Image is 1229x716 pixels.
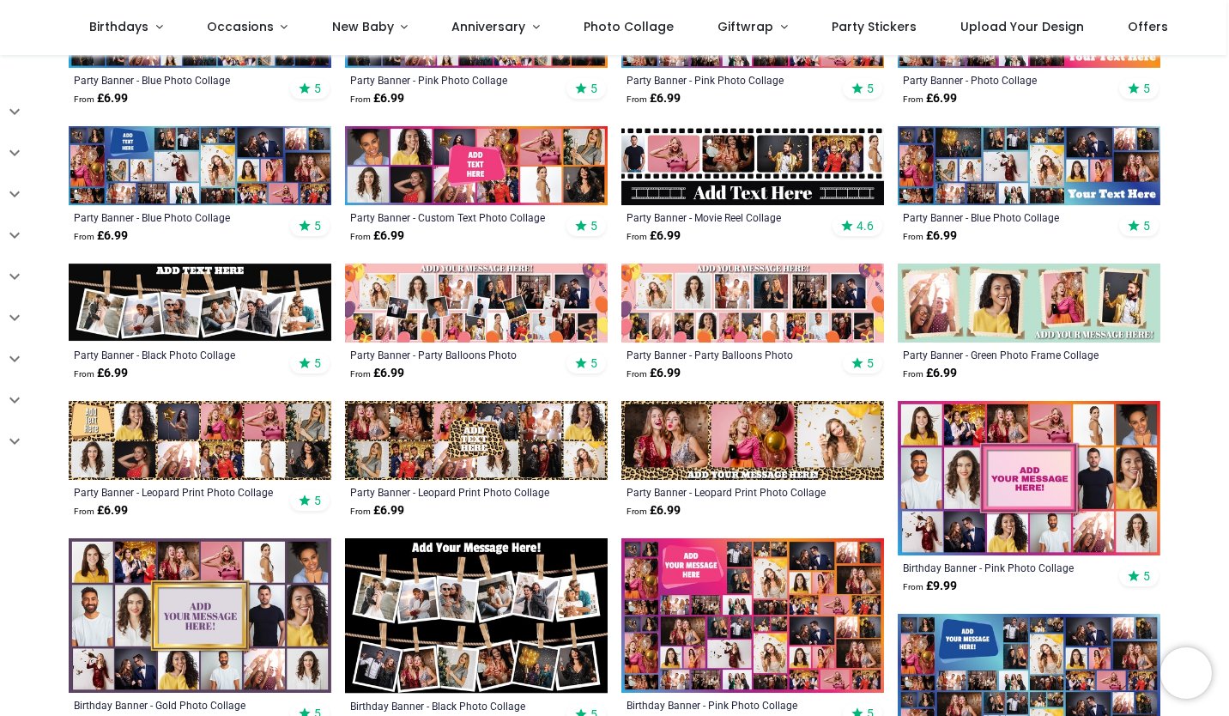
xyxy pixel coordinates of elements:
[74,210,275,224] a: Party Banner - Blue Photo Collage
[69,538,331,693] img: Personalised Birthday Backdrop Banner - Gold Photo Collage - 16 Photo Upload
[345,401,608,480] img: Personalised Party Banner - Leopard Print Photo Collage - Custom Text & 12 Photo Upload
[74,698,275,712] a: Birthday Banner - Gold Photo Collage
[1143,218,1150,234] span: 5
[903,369,923,379] span: From
[350,369,371,379] span: From
[621,264,884,343] img: Personalised Party Banner - Party Balloons Photo Collage - 17 Photo Upload
[857,218,874,234] span: 4.6
[69,264,331,343] img: Personalised Party Banner - Black Photo Collage - 6 Photo Upload
[898,401,1160,555] img: Personalised Birthday Backdrop Banner - Pink Photo Collage - 16 Photo Upload
[89,18,148,35] span: Birthdays
[74,90,128,107] strong: £ 6.99
[903,228,957,245] strong: £ 6.99
[627,228,681,245] strong: £ 6.99
[350,73,552,87] a: Party Banner - Pink Photo Collage
[74,365,128,382] strong: £ 6.99
[350,365,404,382] strong: £ 6.99
[627,502,681,519] strong: £ 6.99
[903,578,957,595] strong: £ 9.99
[627,698,828,712] a: Birthday Banner - Pink Photo Collage
[590,355,597,371] span: 5
[903,365,957,382] strong: £ 6.99
[69,401,331,480] img: Personalised Party Banner - Leopard Print Photo Collage - 11 Photo Upload
[350,228,404,245] strong: £ 6.99
[345,126,608,205] img: Personalised Party Banner - Custom Text Photo Collage - 12 Photo Upload
[74,485,275,499] a: Party Banner - Leopard Print Photo Collage
[867,355,874,371] span: 5
[350,94,371,104] span: From
[350,90,404,107] strong: £ 6.99
[960,18,1084,35] span: Upload Your Design
[345,538,608,693] img: Personalised Birthday Backdrop Banner - Black Photo Collage - 12 Photo Upload
[74,94,94,104] span: From
[1160,647,1212,699] iframe: Brevo live chat
[350,502,404,519] strong: £ 6.99
[451,18,525,35] span: Anniversary
[627,90,681,107] strong: £ 6.99
[69,126,331,205] img: Personalised Party Banner - Blue Photo Collage - Custom Text & 25 Photo upload
[903,232,923,241] span: From
[898,126,1160,205] img: Personalised Party Banner - Blue Photo Collage - 23 Photo upload
[74,73,275,87] a: Party Banner - Blue Photo Collage
[332,18,394,35] span: New Baby
[314,355,321,371] span: 5
[903,582,923,592] span: From
[590,218,597,234] span: 5
[350,507,371,516] span: From
[1143,81,1150,96] span: 5
[350,348,552,361] a: Party Banner - Party Balloons Photo Collage
[350,485,552,499] a: Party Banner - Leopard Print Photo Collage
[74,507,94,516] span: From
[350,699,552,713] a: Birthday Banner - Black Photo Collage
[590,81,597,96] span: 5
[903,561,1105,574] a: Birthday Banner - Pink Photo Collage
[627,348,828,361] a: Party Banner - Party Balloons Photo Collage
[350,210,552,224] a: Party Banner - Custom Text Photo Collage
[74,228,128,245] strong: £ 6.99
[717,18,773,35] span: Giftwrap
[627,485,828,499] div: Party Banner - Leopard Print Photo Collage
[867,81,874,96] span: 5
[627,73,828,87] a: Party Banner - Pink Photo Collage
[74,232,94,241] span: From
[314,218,321,234] span: 5
[832,18,917,35] span: Party Stickers
[621,538,884,693] img: Personalised Birthday Backdrop Banner - Pink Photo Collage - Add Text & 48 Photo Upload
[1143,568,1150,584] span: 5
[627,369,647,379] span: From
[903,94,923,104] span: From
[621,401,884,480] img: Personalised Party Banner - Leopard Print Photo Collage - 3 Photo Upload
[314,81,321,96] span: 5
[898,264,1160,343] img: Personalised Party Banner - Green Photo Frame Collage - 4 Photo Upload
[903,348,1105,361] a: Party Banner - Green Photo Frame Collage
[74,502,128,519] strong: £ 6.99
[74,348,275,361] a: Party Banner - Black Photo Collage
[627,210,828,224] a: Party Banner - Movie Reel Collage
[345,264,608,343] img: Personalised Party Banner - Party Balloons Photo Collage - 22 Photo Upload
[627,232,647,241] span: From
[584,18,674,35] span: Photo Collage
[1128,18,1168,35] span: Offers
[903,210,1105,224] a: Party Banner - Blue Photo Collage
[627,507,647,516] span: From
[350,232,371,241] span: From
[314,493,321,508] span: 5
[627,365,681,382] strong: £ 6.99
[74,369,94,379] span: From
